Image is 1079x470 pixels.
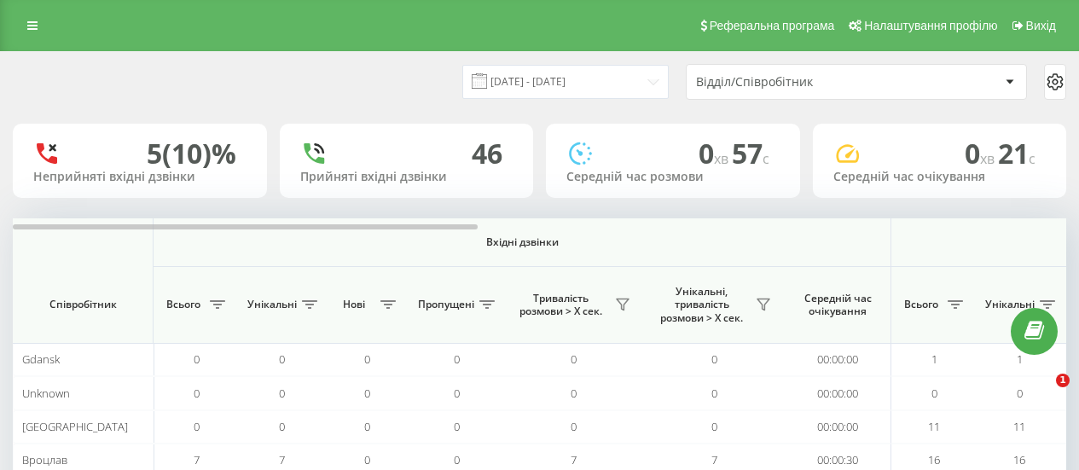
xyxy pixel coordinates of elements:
span: 0 [364,419,370,434]
span: Всього [162,298,205,311]
div: 46 [472,137,502,170]
span: 11 [1013,419,1025,434]
div: Неприйняті вхідні дзвінки [33,170,247,184]
span: 0 [194,386,200,401]
span: 0 [711,419,717,434]
span: Тривалість розмови > Х сек. [512,292,610,318]
span: 0 [965,135,998,171]
span: 0 [194,419,200,434]
span: Налаштування профілю [864,19,997,32]
span: 7 [279,452,285,467]
span: 0 [364,351,370,367]
span: 0 [571,419,577,434]
span: Вихід [1026,19,1056,32]
td: 00:00:00 [785,410,891,444]
span: 11 [928,419,940,434]
span: 16 [928,452,940,467]
span: 7 [571,452,577,467]
div: Відділ/Співробітник [696,75,900,90]
span: 0 [454,419,460,434]
span: 0 [571,351,577,367]
td: 00:00:00 [785,343,891,376]
span: Середній час очікування [798,292,878,318]
span: 1 [1056,374,1070,387]
span: 0 [279,351,285,367]
div: Прийняті вхідні дзвінки [300,170,513,184]
span: Реферальна програма [710,19,835,32]
span: Унікальні [247,298,297,311]
div: 5 (10)% [147,137,236,170]
span: 7 [194,452,200,467]
div: Середній час очікування [833,170,1047,184]
td: 00:00:00 [785,376,891,409]
span: 0 [1017,386,1023,401]
span: 0 [454,452,460,467]
span: хв [714,149,732,168]
span: 0 [364,386,370,401]
span: 7 [711,452,717,467]
span: Gdansk [22,351,60,367]
span: Вхідні дзвінки [198,235,846,249]
span: Пропущені [418,298,474,311]
span: 0 [194,351,200,367]
span: 0 [454,351,460,367]
span: 0 [699,135,732,171]
span: хв [980,149,998,168]
span: 0 [711,351,717,367]
span: 57 [732,135,769,171]
span: Нові [333,298,375,311]
span: c [763,149,769,168]
span: 0 [711,386,717,401]
span: 0 [931,386,937,401]
span: c [1029,149,1035,168]
span: Унікальні, тривалість розмови > Х сек. [653,285,751,325]
span: Співробітник [27,298,138,311]
span: Всього [900,298,943,311]
span: 0 [571,386,577,401]
span: 1 [931,351,937,367]
span: Унікальні [985,298,1035,311]
iframe: Intercom live chat [1021,374,1062,415]
span: 0 [279,419,285,434]
span: Unknown [22,386,70,401]
span: 0 [279,386,285,401]
span: 16 [1013,452,1025,467]
span: [GEOGRAPHIC_DATA] [22,419,128,434]
span: 0 [454,386,460,401]
span: 0 [364,452,370,467]
div: Середній час розмови [566,170,780,184]
span: Вроцлав [22,452,67,467]
span: 1 [1017,351,1023,367]
span: 21 [998,135,1035,171]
